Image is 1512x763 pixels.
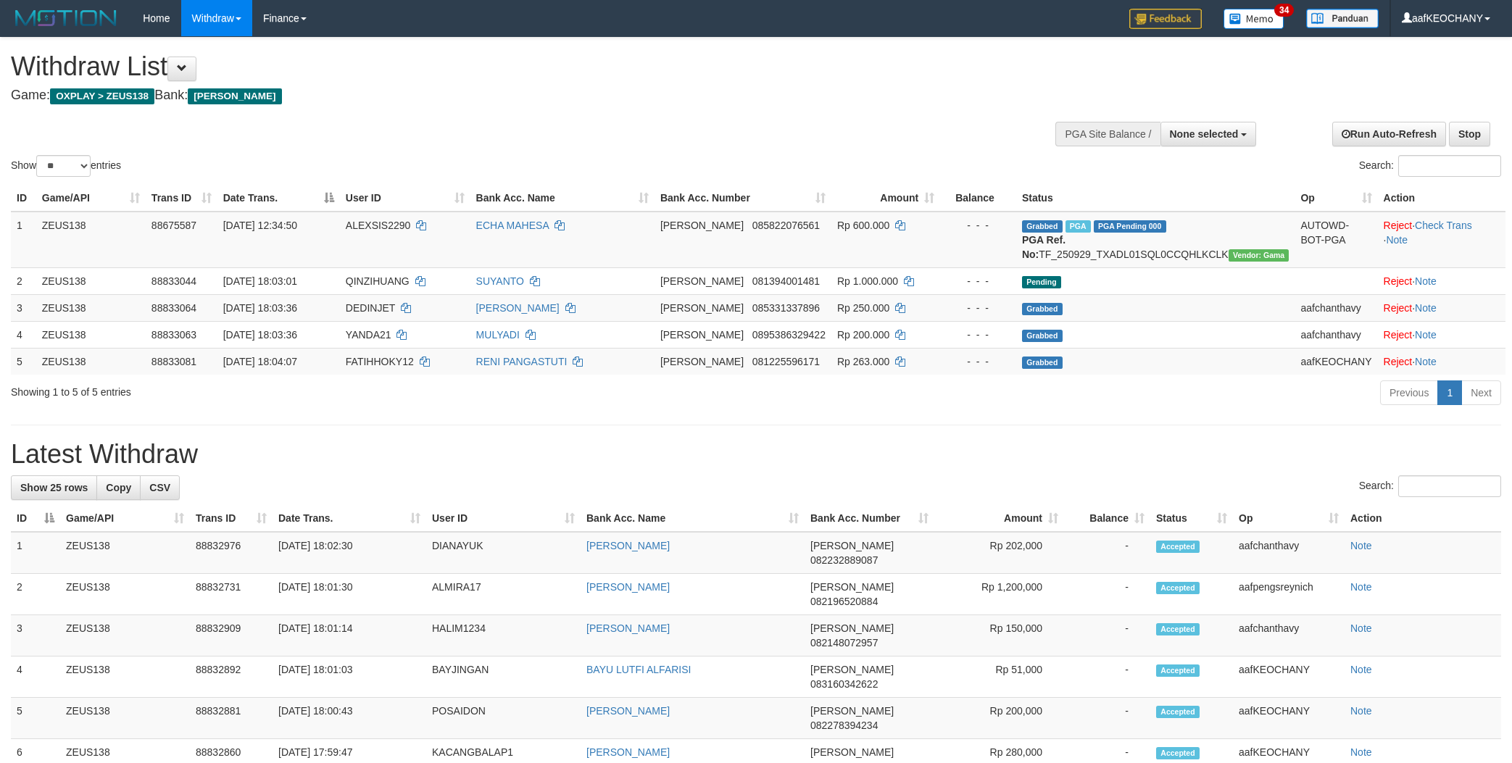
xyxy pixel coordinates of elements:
span: YANDA21 [346,329,391,341]
td: ZEUS138 [36,294,146,321]
img: Button%20Memo.svg [1224,9,1284,29]
span: [PERSON_NAME] [810,705,894,717]
a: Reject [1384,275,1413,287]
th: ID: activate to sort column descending [11,505,60,532]
td: 2 [11,574,60,615]
a: [PERSON_NAME] [476,302,560,314]
a: MULYADI [476,329,520,341]
td: TF_250929_TXADL01SQL0CCQHLKCLK [1016,212,1295,268]
a: BAYU LUTFI ALFARISI [586,664,691,675]
th: Op: activate to sort column ascending [1295,185,1377,212]
th: Amount: activate to sort column ascending [831,185,940,212]
th: Trans ID: activate to sort column ascending [146,185,217,212]
td: aafKEOCHANY [1295,348,1377,375]
td: aafchanthavy [1295,294,1377,321]
span: Copy 081394001481 to clipboard [752,275,820,287]
td: 4 [11,656,60,698]
a: Reject [1384,329,1413,341]
span: 34 [1274,4,1294,17]
h4: Game: Bank: [11,88,994,103]
th: Action [1378,185,1505,212]
span: Copy 082196520884 to clipboard [810,596,878,607]
a: ECHA MAHESA [476,220,549,231]
td: · · [1378,212,1505,268]
label: Search: [1359,155,1501,177]
span: Pending [1022,276,1061,288]
span: Accepted [1156,747,1200,759]
span: [PERSON_NAME] [810,540,894,551]
td: 1 [11,212,36,268]
label: Search: [1359,475,1501,497]
th: Trans ID: activate to sort column ascending [190,505,273,532]
a: [PERSON_NAME] [586,746,670,758]
span: Accepted [1156,664,1200,677]
td: 3 [11,294,36,321]
input: Search: [1398,155,1501,177]
td: 5 [11,698,60,739]
td: · [1378,321,1505,348]
td: aafchanthavy [1233,532,1345,574]
td: DIANAYUK [426,532,581,574]
span: QINZIHUANG [346,275,410,287]
td: aafchanthavy [1233,615,1345,656]
a: [PERSON_NAME] [586,540,670,551]
img: MOTION_logo.png [11,7,121,29]
td: aafchanthavy [1295,321,1377,348]
span: 88833063 [151,329,196,341]
td: AUTOWD-BOT-PGA [1295,212,1377,268]
a: Copy [96,475,141,500]
td: ZEUS138 [60,698,190,739]
span: Copy 081225596171 to clipboard [752,356,820,367]
td: 4 [11,321,36,348]
a: Stop [1449,122,1490,146]
a: 1 [1437,380,1462,405]
span: PGA Pending [1094,220,1166,233]
span: Copy 082278394234 to clipboard [810,720,878,731]
span: Copy 085822076561 to clipboard [752,220,820,231]
td: [DATE] 18:02:30 [273,532,426,574]
div: - - - [946,274,1010,288]
td: ZEUS138 [60,532,190,574]
th: Op: activate to sort column ascending [1233,505,1345,532]
td: Rp 202,000 [934,532,1064,574]
th: Status: activate to sort column ascending [1150,505,1233,532]
a: Next [1461,380,1501,405]
div: Showing 1 to 5 of 5 entries [11,379,619,399]
a: Note [1415,302,1437,314]
span: [DATE] 12:34:50 [223,220,297,231]
button: None selected [1160,122,1257,146]
span: Rp 600.000 [837,220,889,231]
td: [DATE] 18:01:14 [273,615,426,656]
th: Bank Acc. Number: activate to sort column ascending [805,505,934,532]
span: Rp 250.000 [837,302,889,314]
span: Accepted [1156,582,1200,594]
input: Search: [1398,475,1501,497]
td: · [1378,267,1505,294]
td: POSAIDON [426,698,581,739]
a: SUYANTO [476,275,524,287]
td: ZEUS138 [36,267,146,294]
th: Balance [940,185,1016,212]
div: - - - [946,328,1010,342]
th: Status [1016,185,1295,212]
td: ZEUS138 [36,321,146,348]
th: Bank Acc. Name: activate to sort column ascending [581,505,805,532]
span: Grabbed [1022,357,1063,369]
td: - [1064,698,1150,739]
td: aafKEOCHANY [1233,656,1345,698]
span: Vendor URL: https://trx31.1velocity.biz [1229,249,1289,262]
th: Balance: activate to sort column ascending [1064,505,1150,532]
th: User ID: activate to sort column ascending [340,185,470,212]
td: 88832909 [190,615,273,656]
span: [PERSON_NAME] [810,581,894,593]
a: Reject [1384,220,1413,231]
span: Copy 082148072957 to clipboard [810,637,878,649]
th: Date Trans.: activate to sort column descending [217,185,340,212]
span: Rp 1.000.000 [837,275,898,287]
th: Date Trans.: activate to sort column ascending [273,505,426,532]
td: [DATE] 18:01:03 [273,656,426,698]
td: - [1064,656,1150,698]
a: Note [1350,540,1372,551]
td: Rp 150,000 [934,615,1064,656]
span: 88833044 [151,275,196,287]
